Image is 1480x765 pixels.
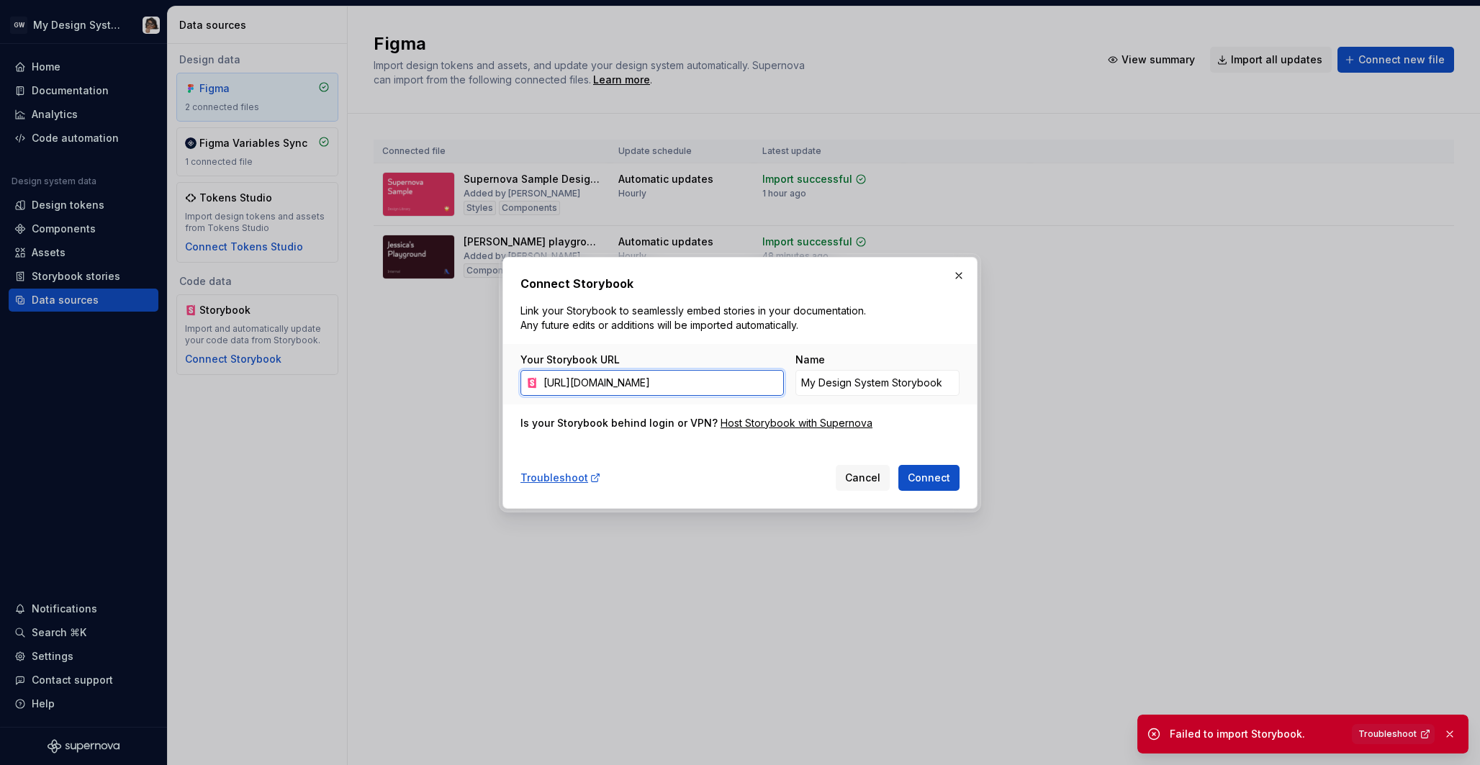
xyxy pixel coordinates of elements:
[795,353,825,367] label: Name
[520,275,960,292] h2: Connect Storybook
[538,370,784,396] input: https://your-storybook-domain.com/...
[520,416,718,430] div: Is your Storybook behind login or VPN?
[520,304,872,332] p: Link your Storybook to seamlessly embed stories in your documentation. Any future edits or additi...
[1358,728,1417,740] span: Troubleshoot
[1170,727,1343,741] div: Failed to import Storybook.
[520,471,601,485] a: Troubleshoot
[898,465,960,491] button: Connect
[908,471,950,485] span: Connect
[721,416,872,430] a: Host Storybook with Supernova
[836,465,890,491] button: Cancel
[795,370,960,396] input: Custom Storybook Name
[520,353,620,367] label: Your Storybook URL
[845,471,880,485] span: Cancel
